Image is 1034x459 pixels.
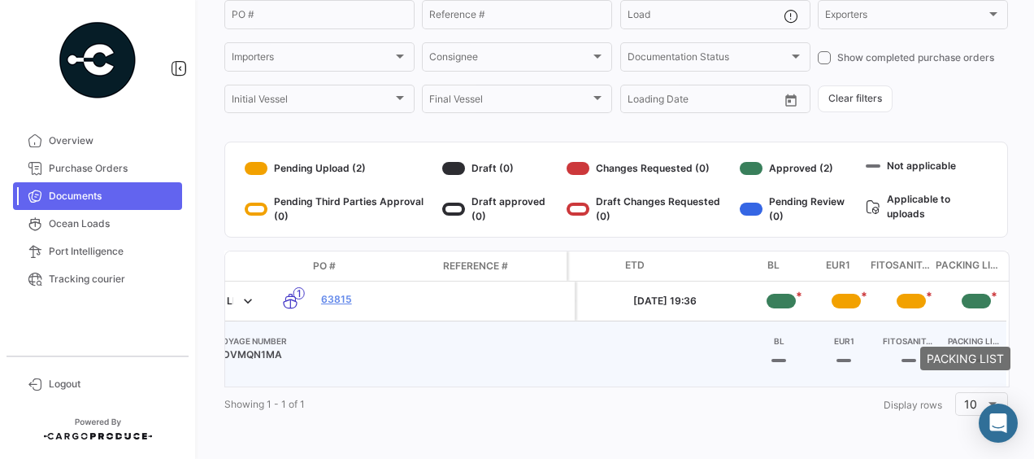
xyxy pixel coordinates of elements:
[437,252,567,280] datatable-header-cell: Reference #
[442,155,560,181] div: Draft (0)
[258,260,306,273] datatable-header-cell: Transport mode
[49,189,176,203] span: Documents
[811,334,876,348] h4: EUR1
[818,85,893,112] button: Clear filters
[567,155,733,181] div: Changes Requested (0)
[224,398,305,410] span: Showing 1 - 1 of 1
[826,258,850,274] span: EUR1
[13,238,182,265] a: Port Intelligence
[740,195,859,224] div: Pending Review (0)
[806,251,871,281] datatable-header-cell: EUR1
[567,195,733,224] div: Draft Changes Requested (0)
[964,397,977,411] span: 10
[13,210,182,238] a: Ocean Loads
[936,258,1001,274] span: Packing List
[871,258,936,274] span: Fitosanitario
[293,287,305,299] span: 1
[232,54,393,65] span: Importers
[57,20,138,101] img: powered-by.png
[662,96,734,107] input: To
[871,251,936,281] datatable-header-cell: Fitosanitario
[740,155,859,181] div: Approved (2)
[746,334,811,348] h4: BL
[837,50,994,65] span: Show completed purchase orders
[321,292,438,307] a: 63815
[13,182,182,210] a: Documents
[884,399,942,411] span: Display rows
[306,252,437,280] datatable-header-cell: PO #
[429,96,590,107] span: Final Vessel
[628,96,650,107] input: From
[633,294,742,308] div: [DATE] 19:36
[625,258,645,273] span: ETD
[49,272,176,286] span: Tracking courier
[979,404,1018,443] div: Abrir Intercom Messenger
[866,189,988,224] div: Applicable to uploads
[920,347,1010,370] div: PACKING LIST
[210,348,332,362] span: 0DVMQN1MA
[936,251,1001,281] datatable-header-cell: Packing List
[13,127,182,155] a: Overview
[227,294,336,308] div: LIMOFRUT S.A.
[49,133,176,148] span: Overview
[49,216,176,231] span: Ocean Loads
[866,155,988,176] div: Not applicable
[240,293,256,309] a: Expand/Collapse Row
[245,155,436,181] div: Pending Upload (2)
[232,96,393,107] span: Initial Vessel
[442,195,560,224] div: Draft approved (0)
[13,155,182,182] a: Purchase Orders
[49,377,176,391] span: Logout
[210,334,332,348] h4: VOYAGE NUMBER
[443,259,508,273] span: Reference #
[313,259,336,273] span: PO #
[13,265,182,293] a: Tracking courier
[825,11,986,23] span: Exporters
[429,54,590,65] span: Consignee
[876,334,941,348] h4: FITOSANITARIO
[741,251,806,281] datatable-header-cell: BL
[619,251,741,281] datatable-header-cell: ETD
[779,88,803,112] button: Open calendar
[628,54,789,65] span: Documentation Status
[767,258,780,274] span: BL
[49,244,176,259] span: Port Intelligence
[49,161,176,176] span: Purchase Orders
[245,195,436,224] div: Pending Third Parties Approval (0)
